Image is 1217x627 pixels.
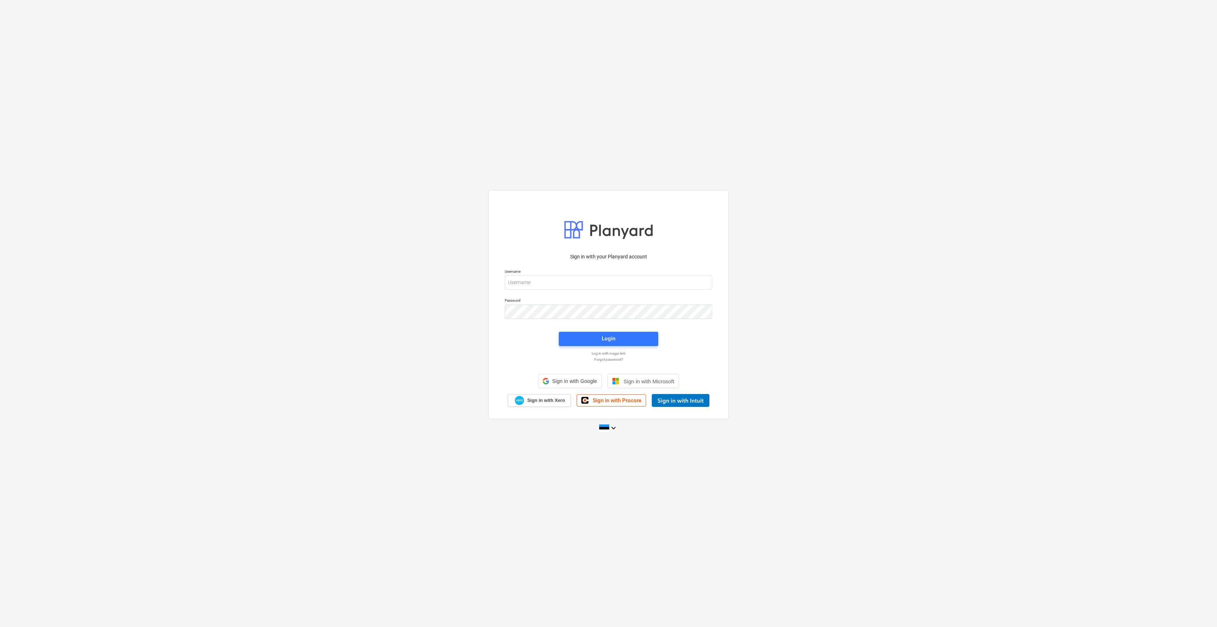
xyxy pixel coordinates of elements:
a: Log in with magic link [501,351,716,356]
a: Sign in with Procore [577,394,646,407]
div: Login [602,334,615,343]
p: Username [505,269,712,275]
i: keyboard_arrow_down [609,424,618,432]
input: Username [505,275,712,290]
span: Sign in with Google [552,378,597,384]
p: Sign in with your Planyard account [505,253,712,261]
span: Sign in with Microsoft [624,378,674,384]
img: Microsoft logo [612,378,619,385]
p: Password [505,298,712,304]
div: Sign in with Google [538,374,601,388]
a: Forgot password? [501,357,716,362]
img: Xero logo [515,396,524,405]
a: Sign in with Xero [508,394,571,407]
span: Sign in with Procore [593,397,641,404]
span: Sign in with Xero [527,397,565,404]
button: Login [559,332,658,346]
